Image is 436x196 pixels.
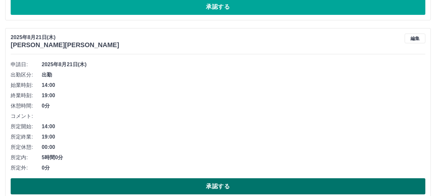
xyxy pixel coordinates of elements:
[11,81,42,89] span: 始業時刻:
[405,34,425,43] button: 編集
[42,102,425,110] span: 0分
[11,133,42,141] span: 所定終業:
[42,143,425,151] span: 00:00
[11,178,425,194] button: 承認する
[42,71,425,79] span: 出勤
[11,164,42,172] span: 所定外:
[11,154,42,161] span: 所定内:
[42,154,425,161] span: 5時間0分
[42,123,425,130] span: 14:00
[42,133,425,141] span: 19:00
[11,92,42,99] span: 終業時刻:
[11,71,42,79] span: 出勤区分:
[11,34,119,41] p: 2025年8月21日(木)
[42,61,425,68] span: 2025年8月21日(木)
[42,81,425,89] span: 14:00
[11,123,42,130] span: 所定開始:
[11,112,42,120] span: コメント:
[11,143,42,151] span: 所定休憩:
[11,102,42,110] span: 休憩時間:
[42,164,425,172] span: 0分
[42,92,425,99] span: 19:00
[11,41,119,49] h3: [PERSON_NAME][PERSON_NAME]
[11,61,42,68] span: 申請日:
